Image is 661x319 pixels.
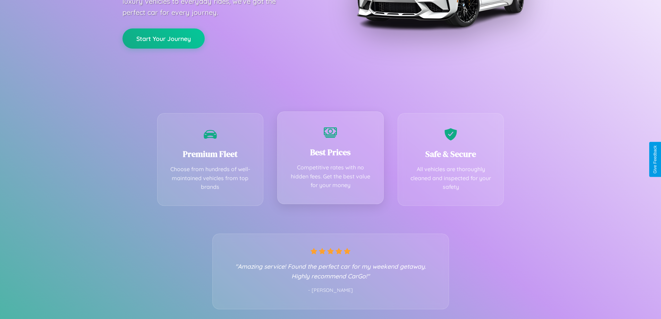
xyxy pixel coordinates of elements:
p: - [PERSON_NAME] [227,286,435,295]
button: Start Your Journey [122,28,205,49]
h3: Safe & Secure [408,148,493,160]
div: Give Feedback [653,145,658,174]
p: Choose from hundreds of well-maintained vehicles from top brands [168,165,253,192]
p: Competitive rates with no hidden fees. Get the best value for your money [288,163,373,190]
p: "Amazing service! Found the perfect car for my weekend getaway. Highly recommend CarGo!" [227,261,435,281]
h3: Best Prices [288,146,373,158]
h3: Premium Fleet [168,148,253,160]
p: All vehicles are thoroughly cleaned and inspected for your safety [408,165,493,192]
